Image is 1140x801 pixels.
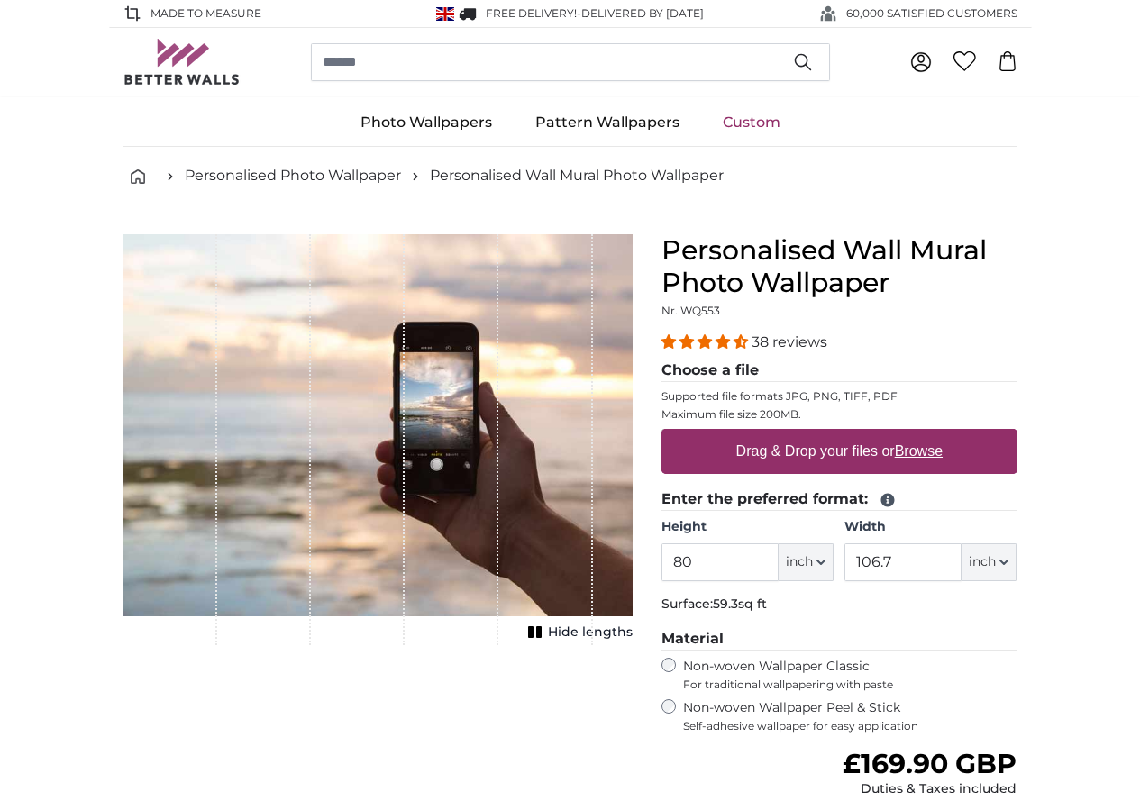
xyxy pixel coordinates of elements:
[728,433,949,469] label: Drag & Drop your files or
[843,780,1017,798] div: Duties & Taxes included
[436,7,454,21] img: United Kingdom
[185,165,401,187] a: Personalised Photo Wallpaper
[123,234,633,645] div: 1 of 1
[661,304,720,317] span: Nr. WQ553
[701,99,802,146] a: Custom
[661,628,1017,651] legend: Material
[683,658,1017,692] label: Non-woven Wallpaper Classic
[150,5,261,22] span: Made to Measure
[844,518,1017,536] label: Width
[581,6,704,20] span: Delivered by [DATE]
[661,360,1017,382] legend: Choose a file
[661,234,1017,299] h1: Personalised Wall Mural Photo Wallpaper
[962,543,1017,581] button: inch
[430,165,724,187] a: Personalised Wall Mural Photo Wallpaper
[661,518,834,536] label: Height
[843,747,1017,780] span: £169.90 GBP
[786,553,813,571] span: inch
[969,553,996,571] span: inch
[661,389,1017,404] p: Supported file formats JPG, PNG, TIFF, PDF
[577,6,704,20] span: -
[683,699,1017,733] label: Non-woven Wallpaper Peel & Stick
[123,147,1017,205] nav: breadcrumbs
[713,596,767,612] span: 59.3sq ft
[752,333,827,350] span: 38 reviews
[339,99,514,146] a: Photo Wallpapers
[779,543,834,581] button: inch
[661,407,1017,422] p: Maximum file size 200MB.
[683,719,1017,733] span: Self-adhesive wallpaper for easy application
[683,678,1017,692] span: For traditional wallpapering with paste
[661,488,1017,511] legend: Enter the preferred format:
[846,5,1017,22] span: 60,000 SATISFIED CUSTOMERS
[514,99,701,146] a: Pattern Wallpapers
[486,6,577,20] span: FREE delivery!
[123,39,241,85] img: Betterwalls
[661,333,752,350] span: 4.34 stars
[895,443,943,459] u: Browse
[661,596,1017,614] p: Surface:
